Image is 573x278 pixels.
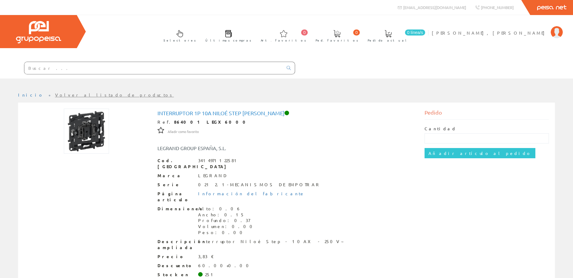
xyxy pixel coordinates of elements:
[168,129,199,134] span: Añadir como favorito
[261,37,306,43] span: Art. favoritos
[18,92,44,97] a: Inicio
[157,254,194,260] span: Precio
[198,224,256,230] div: Volumen: 0.00
[174,119,250,125] strong: 864001 LEGX6000
[198,158,239,164] div: 3414971122581
[432,25,563,31] a: [PERSON_NAME], [PERSON_NAME]
[316,37,358,43] span: Ped. favoritos
[157,263,194,269] span: Descuento
[163,37,196,43] span: Selectores
[205,272,216,278] div: 251
[157,25,199,46] a: Selectores
[198,206,256,212] div: Alto: 0.06
[24,62,283,74] input: Buscar ...
[198,263,252,269] div: 60.00+0.00
[168,128,199,134] a: Añadir como favorito
[157,182,194,188] span: Serie
[425,126,456,132] label: Cantidad
[198,191,305,196] a: Información del fabricante
[405,29,425,36] span: 0 línea/s
[481,5,514,10] span: [PHONE_NUMBER]
[157,191,194,203] span: Página artículo
[198,173,228,179] div: LEGRAND
[301,29,308,36] span: 0
[64,109,109,154] img: Foto artículo Interruptor 1p 10a Niloé Step Legrand (150x150)
[205,37,251,43] span: Últimas compras
[403,5,466,10] span: [EMAIL_ADDRESS][DOMAIN_NAME]
[157,158,194,170] span: Cod. [GEOGRAPHIC_DATA]
[153,145,309,152] div: LEGRAND GROUP ESPAÑA, S.L.
[198,254,214,260] div: 3,83 €
[157,110,416,116] h1: Interruptor 1p 10a Niloé Step [PERSON_NAME]
[198,239,344,245] div: Interruptor Niloé Step - 10AX - 250V~
[198,182,321,188] div: 021 2.1-MECANISMOS DE EMPOTRAR
[198,212,256,218] div: Ancho: 0.15
[353,29,360,36] span: 0
[55,92,174,97] a: Volver al listado de productos
[198,230,256,236] div: Peso: 0.00
[432,30,548,36] span: [PERSON_NAME], [PERSON_NAME]
[198,218,256,224] div: Profundo: 0.37
[425,109,549,120] div: Pedido
[199,25,254,46] a: Últimas compras
[157,173,194,179] span: Marca
[157,119,416,125] div: Ref.
[425,148,535,158] input: Añadir artículo al pedido
[157,239,194,251] span: Descripción ampliada
[157,206,194,212] span: Dimensiones
[16,21,61,43] img: Grupo Peisa
[368,37,409,43] span: Pedido actual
